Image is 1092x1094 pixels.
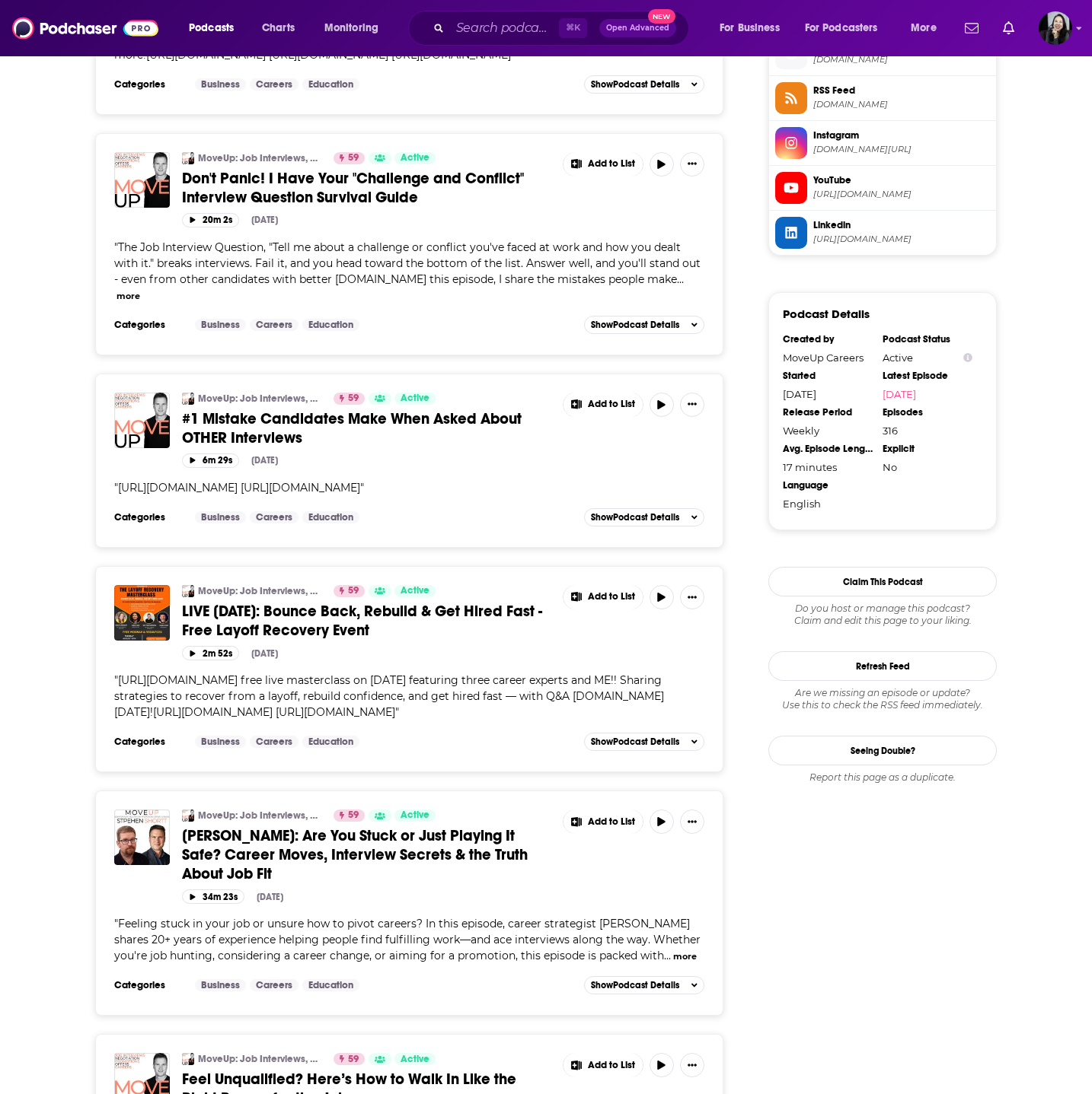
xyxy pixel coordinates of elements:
[795,16,900,40] button: open menu
[394,393,436,405] a: Active
[709,16,799,40] button: open menu
[805,17,878,39] span: For Podcasters
[911,17,937,39] span: More
[348,808,359,823] span: 59
[813,173,990,187] span: YouTube
[182,826,528,883] span: [PERSON_NAME]: Are You Stuck or Just Playing It Safe? Career Moves, Interview Secrets & the Truth...
[195,979,246,991] a: Business
[252,16,304,40] a: Charts
[813,144,990,155] span: instagram.com/thejobinterviewexperience
[883,406,972,418] div: Episodes
[251,648,278,659] div: [DATE]
[251,215,278,225] div: [DATE]
[189,17,234,39] span: Podcasts
[564,152,643,177] button: Show More Button
[195,78,246,91] a: Business
[768,736,997,765] a: Seeing Double?
[813,84,990,97] span: RSS Feed
[251,455,278,466] div: [DATE]
[12,14,158,43] img: Podchaser - Follow, Share and Rate Podcasts
[114,917,701,962] span: "
[591,512,679,523] span: Show Podcast Details
[783,425,873,437] div: Weekly
[591,79,679,90] span: Show Podcast Details
[348,391,359,406] span: 59
[813,234,990,245] span: https://www.linkedin.com/company/moveuppodcast
[118,481,360,495] span: [URL][DOMAIN_NAME] [URL][DOMAIN_NAME]
[114,319,183,331] h3: Categories
[883,461,972,473] div: No
[198,809,324,822] a: MoveUp: Job Interviews, Negotiation, Promotions, Offers, Careers
[114,481,364,495] span: " "
[963,352,972,364] button: Show Info
[182,585,194,597] img: MoveUp: Job Interviews, Negotiation, Promotions, Offers, Careers
[564,809,643,834] button: Show More Button
[182,213,239,227] button: 20m 2s
[257,892,283,902] div: [DATE]
[262,17,295,39] span: Charts
[559,18,587,38] span: ⌘ K
[334,1053,365,1065] a: 59
[348,151,359,166] span: 59
[423,11,704,46] div: Search podcasts, credits, & more...
[117,290,140,303] button: more
[182,409,552,447] a: #1 Mistake Candidates Make When Asked About OTHER Interviews
[182,602,542,640] span: LIVE [DATE]: Bounce Back, Rebuild & Get Hired Fast - Free Layoff Recovery Event
[114,152,170,208] a: Don't Panic! I Have Your "Challenge and Conflict" Interview Question Survival Guide
[783,370,873,382] div: Started
[564,1053,643,1077] button: Show More Button
[680,1053,704,1077] button: Show More Button
[182,169,552,207] a: Don't Panic! I Have Your "Challenge and Conflict" Interview Question Survival Guide
[648,9,675,24] span: New
[302,979,359,991] a: Education
[195,319,246,331] a: Business
[564,585,643,609] button: Show More Button
[775,127,990,159] a: Instagram[DOMAIN_NAME][URL]
[195,736,246,748] a: Business
[588,816,635,828] span: Add to List
[591,736,679,747] span: Show Podcast Details
[584,316,704,334] button: ShowPodcast Details
[783,388,873,400] div: [DATE]
[783,479,873,491] div: Language
[314,16,398,40] button: open menu
[783,443,873,455] div: Avg. Episode Length
[401,391,429,406] span: Active
[302,511,359,523] a: Education
[883,443,972,455] div: Explicit
[182,409,522,447] span: #1 Mistake Candidates Make When Asked About OTHER Interviews
[178,16,254,40] button: open menu
[114,809,170,865] img: Stephen Shortt: Are You Stuck or Just Playing It Safe? Career Moves, Interview Secrets & the Trut...
[775,172,990,204] a: YouTube[URL][DOMAIN_NAME]
[182,152,194,164] img: MoveUp: Job Interviews, Negotiation, Promotions, Offers, Careers
[324,17,378,39] span: Monitoring
[250,319,299,331] a: Careers
[198,585,324,597] a: MoveUp: Job Interviews, Negotiation, Promotions, Offers, Careers
[584,733,704,751] button: ShowPodcast Details
[114,240,701,286] span: The Job Interview Question, "Tell me about a challenge or conflict you've faced at work and how y...
[606,24,669,32] span: Open Advanced
[813,129,990,142] span: Instagram
[768,687,997,711] div: Are we missing an episode or update? Use this to check the RSS feed immediately.
[182,453,239,468] button: 6m 29s
[195,511,246,523] a: Business
[182,602,552,640] a: LIVE [DATE]: Bounce Back, Rebuild & Get Hired Fast - Free Layoff Recovery Event
[114,736,183,748] h3: Categories
[250,78,299,91] a: Careers
[768,603,997,615] span: Do you host or manage this podcast?
[250,736,299,748] a: Careers
[334,809,365,822] a: 59
[114,585,170,641] a: LIVE August 19: Bounce Back, Rebuild & Get Hired Fast - Free Layoff Recovery Event
[768,651,997,681] button: Refresh Feed
[394,1053,436,1065] a: Active
[348,1052,359,1067] span: 59
[394,585,436,597] a: Active
[182,1053,194,1065] img: MoveUp: Job Interviews, Negotiation, Promotions, Offers, Careers
[664,949,671,962] span: ...
[182,809,194,822] a: MoveUp: Job Interviews, Negotiation, Promotions, Offers, Careers
[680,809,704,834] button: Show More Button
[182,826,552,883] a: [PERSON_NAME]: Are You Stuck or Just Playing It Safe? Career Moves, Interview Secrets & the Truth...
[588,158,635,170] span: Add to List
